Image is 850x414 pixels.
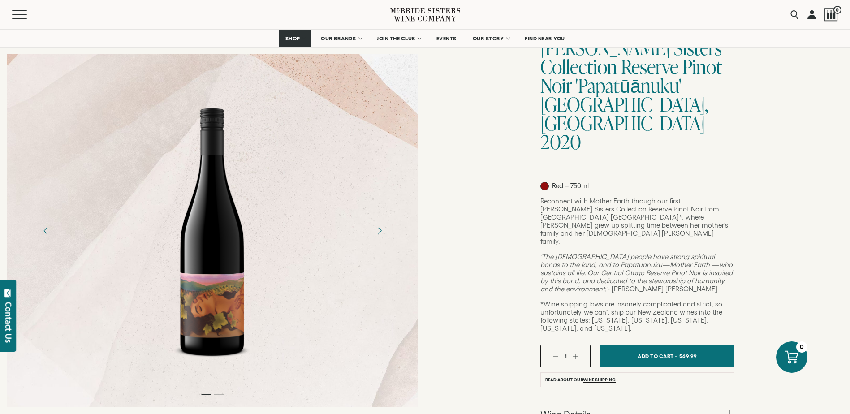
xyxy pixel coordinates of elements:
span: 1 [565,353,567,359]
p: Red – 750ml [540,182,589,190]
li: Read About Our [540,372,734,387]
button: Add To Cart - $69.99 [600,345,734,367]
div: Contact Us [4,302,13,343]
span: SHOP [285,35,300,42]
a: SHOP [279,30,311,47]
a: wine shipping [583,377,616,383]
button: Previous [34,219,57,242]
a: EVENTS [431,30,462,47]
span: EVENTS [436,35,457,42]
h1: [PERSON_NAME] Sisters Collection Reserve Pinot Noir 'Papatūānuku' [GEOGRAPHIC_DATA], [GEOGRAPHIC_... [540,39,734,151]
a: OUR STORY [467,30,515,47]
li: Page dot 2 [214,394,224,395]
span: FIND NEAR YOU [525,35,565,42]
span: OUR BRANDS [321,35,356,42]
button: Next [367,218,392,243]
em: 'The [DEMOGRAPHIC_DATA] people have strong spiritual bonds to the land, and to Papatūānuku—Mother... [540,253,733,293]
p: *Wine shipping laws are insanely complicated and strict, so unfortunately we can’t ship our New Z... [540,300,734,332]
span: OUR STORY [473,35,504,42]
div: 0 [796,341,807,353]
button: Mobile Menu Trigger [12,10,44,19]
p: - [PERSON_NAME] [PERSON_NAME] [540,253,734,293]
span: JOIN THE CLUB [377,35,415,42]
a: JOIN THE CLUB [371,30,426,47]
li: Page dot 1 [201,394,211,395]
span: 0 [833,6,841,14]
a: FIND NEAR YOU [519,30,571,47]
span: Add To Cart - [638,349,677,362]
a: OUR BRANDS [315,30,367,47]
p: Reconnect with Mother Earth through our first [PERSON_NAME] Sisters Collection Reserve Pinot Noir... [540,197,734,246]
span: $69.99 [679,349,697,362]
